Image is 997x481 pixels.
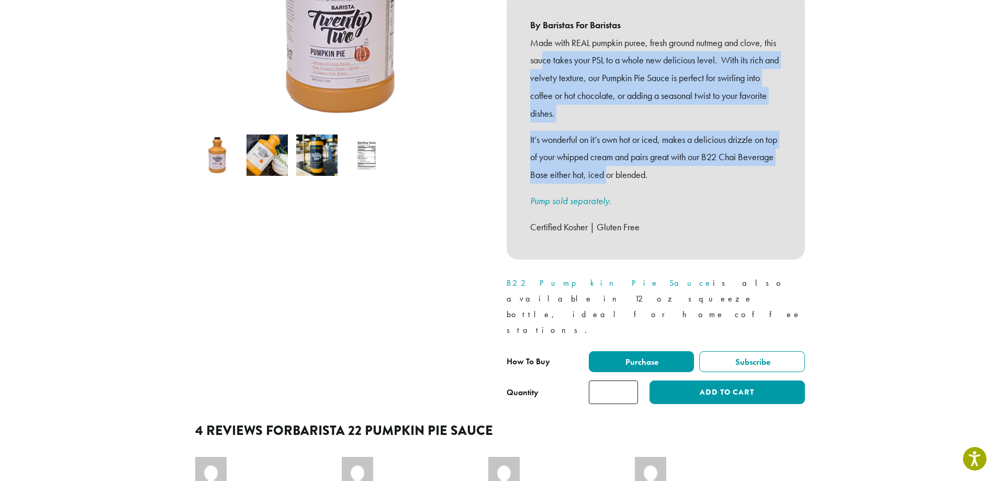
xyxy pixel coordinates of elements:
input: Product quantity [589,381,638,404]
a: Pump sold separately. [530,195,611,207]
div: Quantity [507,386,539,399]
span: How To Buy [507,356,550,367]
p: is also available in 12 oz squeeze bottle, ideal for home coffee stations. [507,275,805,338]
a: B22 Pumpkin Pie Sauce [507,277,713,288]
span: Subscribe [734,356,770,367]
p: Made with REAL pumpkin puree, fresh ground nutmeg and clove, this sauce takes your PSL to a whole... [530,34,781,122]
img: Barista 22 Pumpkin Pie Sauce - Image 3 [296,135,338,176]
p: Certified Kosher | Gluten Free [530,218,781,236]
span: Purchase [624,356,658,367]
button: Add to cart [649,381,804,404]
h2: 4 reviews for [195,423,802,439]
p: It’s wonderful on it’s own hot or iced, makes a delicious drizzle on top of your whipped cream an... [530,131,781,184]
span: Barista 22 Pumpkin Pie Sauce [293,421,493,440]
img: Barista 22 Pumpkin Pie Sauce - Image 2 [247,135,288,176]
img: Barista 22 Pumpkin Pie Sauce - Image 4 [346,135,387,176]
b: By Baristas For Baristas [530,16,781,34]
img: Barista 22 Pumpkin Pie Sauce [197,135,238,176]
